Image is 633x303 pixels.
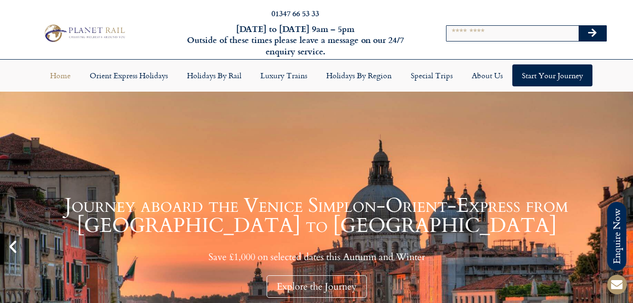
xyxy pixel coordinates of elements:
[80,64,177,86] a: Orient Express Holidays
[251,64,317,86] a: Luxury Trains
[5,239,21,255] div: Previous slide
[267,275,367,298] div: Explore the Journey
[579,26,606,41] button: Search
[41,64,80,86] a: Home
[24,196,609,236] h1: Journey aboard the Venice Simplon-Orient-Express from [GEOGRAPHIC_DATA] to [GEOGRAPHIC_DATA]
[5,64,628,86] nav: Menu
[24,251,609,263] p: Save £1,000 on selected dates this Autumn and Winter
[41,22,127,43] img: Planet Rail Train Holidays Logo
[171,23,420,57] h6: [DATE] to [DATE] 9am – 5pm Outside of these times please leave a message on our 24/7 enquiry serv...
[462,64,512,86] a: About Us
[177,64,251,86] a: Holidays by Rail
[512,64,592,86] a: Start your Journey
[271,8,319,19] a: 01347 66 53 33
[317,64,401,86] a: Holidays by Region
[401,64,462,86] a: Special Trips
